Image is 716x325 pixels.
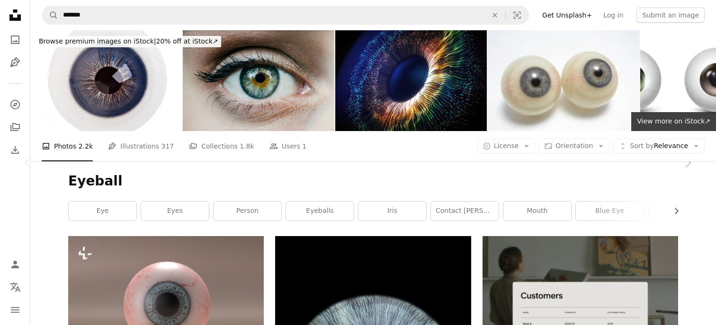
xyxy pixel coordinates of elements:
button: License [477,139,536,154]
span: Browse premium images on iStock | [39,37,156,45]
a: contact [PERSON_NAME] [431,202,499,220]
button: Submit an image [636,8,705,23]
a: Log in [598,8,629,23]
img: Single Blue Eyeball [30,30,182,131]
span: 317 [161,141,174,151]
button: Search Unsplash [42,6,58,24]
a: person [214,202,281,220]
span: Orientation [555,142,593,149]
button: Sort byRelevance [613,139,705,154]
span: Sort by [630,142,653,149]
form: Find visuals sitewide [42,6,529,25]
a: Browse premium images on iStock|20% off at iStock↗ [30,30,227,53]
button: Language [6,278,25,297]
a: Illustrations [6,53,25,72]
a: Illustrations 317 [108,131,174,161]
a: iris [358,202,426,220]
button: Menu [6,300,25,319]
button: scroll list to the right [668,202,678,220]
a: View more on iStock↗ [631,112,716,131]
a: A close up of an eyeball on a table [68,305,264,314]
span: License [494,142,519,149]
a: closeup [648,202,716,220]
a: Get Unsplash+ [537,8,598,23]
a: mouth [503,202,571,220]
a: Log in / Sign up [6,255,25,274]
span: View more on iStock ↗ [637,117,710,125]
a: blue eye [576,202,644,220]
img: A pair of plastic eyeballs sitting on a white background [488,30,639,131]
button: Orientation [539,139,609,154]
img: Extreme Close-Up Of Human Eye [183,30,334,131]
span: 1.8k [240,141,254,151]
span: Relevance [630,141,688,151]
h1: Eyeball [68,173,678,190]
a: eyeballs [286,202,354,220]
a: eyes [141,202,209,220]
span: 1 [302,141,306,151]
a: eye [69,202,136,220]
a: Collections 1.8k [189,131,254,161]
a: Users 1 [269,131,307,161]
a: Photos [6,30,25,49]
a: Explore [6,95,25,114]
button: Clear [484,6,505,24]
img: Particle lines weaving an eye. [335,30,487,131]
a: Next [659,117,716,208]
span: 20% off at iStock ↗ [39,37,218,45]
button: Visual search [506,6,528,24]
